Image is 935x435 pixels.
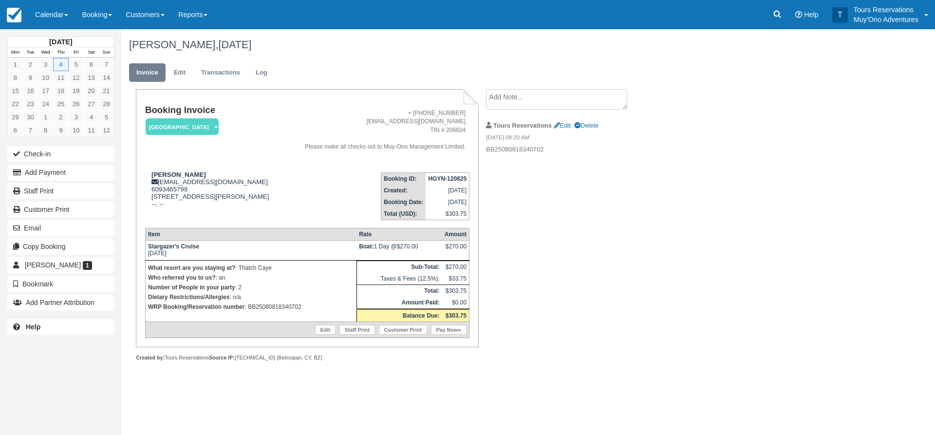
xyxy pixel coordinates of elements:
th: Total (USD): [381,208,426,220]
h1: Booking Invoice [145,105,282,115]
p: Tours Reservations [854,5,918,15]
a: Help [7,319,114,335]
a: 7 [23,124,38,137]
a: 5 [69,58,84,71]
a: 6 [8,124,23,137]
strong: Tours Reservations [493,122,552,129]
a: 12 [69,71,84,84]
th: Tue [23,47,38,58]
td: Taxes & Fees (12.5%): [356,273,442,285]
div: $270.00 [445,243,467,258]
a: 9 [23,71,38,84]
th: Thu [53,47,68,58]
a: Customer Print [379,325,427,335]
a: 5 [99,111,114,124]
a: 4 [53,58,68,71]
a: Staff Print [7,183,114,199]
a: Invoice [129,63,166,82]
button: Check-in [7,146,114,162]
td: [DATE] [145,240,356,260]
a: 1 [8,58,23,71]
a: 14 [99,71,114,84]
th: Amount [442,228,469,240]
th: Booking ID: [381,172,426,185]
p: : Thatch Caye [148,263,354,273]
em: [GEOGRAPHIC_DATA] [146,118,219,135]
a: 13 [84,71,99,84]
a: 3 [38,58,53,71]
button: Copy Booking [7,239,114,254]
td: [DATE] [426,196,469,208]
a: 4 [84,111,99,124]
strong: HGYN-120825 [428,175,467,182]
a: 23 [23,97,38,111]
address: + [PHONE_NUMBER] [EMAIL_ADDRESS][DOMAIN_NAME] TIN # 206604 Please make all checks out to Muy-Ono ... [286,109,466,151]
p: : BB25080818340702 [148,302,354,312]
a: 28 [99,97,114,111]
a: Staff Print [339,325,375,335]
th: Rate [356,228,442,240]
i: Help [795,11,802,18]
td: $0.00 [442,297,469,309]
td: $270.00 [442,261,469,273]
th: Fri [69,47,84,58]
p: Muy'Ono Adventures [854,15,918,24]
strong: Source IP: [209,355,235,360]
button: Email [7,220,114,236]
strong: [PERSON_NAME] [151,171,206,178]
a: Edit [167,63,193,82]
span: [PERSON_NAME] [25,261,81,269]
span: 1 [83,261,92,270]
div: [EMAIL_ADDRESS][DOMAIN_NAME] 6093465799 [STREET_ADDRESS][PERSON_NAME] --, -- [145,171,282,220]
a: 15 [8,84,23,97]
span: [DATE] [218,38,251,51]
strong: WRP Booking/Reservation number [148,303,244,310]
a: 16 [23,84,38,97]
a: Log [248,63,275,82]
a: 6 [84,58,99,71]
a: Pay Now [431,325,467,335]
a: 7 [99,58,114,71]
a: 8 [38,124,53,137]
strong: $303.75 [446,312,467,319]
button: Add Partner Attribution [7,295,114,310]
a: 1 [38,111,53,124]
a: Edit [554,122,571,129]
b: Help [26,323,40,331]
a: 2 [53,111,68,124]
th: Created: [381,185,426,196]
a: 22 [8,97,23,111]
strong: Who referred you to us? [148,274,216,281]
a: 3 [69,111,84,124]
a: 9 [53,124,68,137]
strong: Created by: [136,355,165,360]
div: Tours Reservations [TECHNICAL_ID] (Belmopan, CY, BZ) [136,354,478,361]
p: : an [148,273,354,283]
span: Help [804,11,819,19]
em: [DATE] 08:20 AM [486,133,650,144]
a: 11 [53,71,68,84]
strong: Dietary Restrictions/Allergies [148,294,229,301]
button: Bookmark [7,276,114,292]
a: Customer Print [7,202,114,217]
a: [GEOGRAPHIC_DATA] [145,118,215,136]
a: [PERSON_NAME] 1 [7,257,114,273]
a: 25 [53,97,68,111]
a: Delete [574,122,598,129]
p: : n/a [148,292,354,302]
td: $33.75 [442,273,469,285]
a: 18 [53,84,68,97]
td: $303.75 [442,284,469,297]
a: 29 [8,111,23,124]
a: 30 [23,111,38,124]
a: 12 [99,124,114,137]
th: Amount Paid: [356,297,442,309]
th: Sun [99,47,114,58]
a: 8 [8,71,23,84]
a: Edit [315,325,336,335]
td: $303.75 [426,208,469,220]
th: Sat [84,47,99,58]
a: 10 [38,71,53,84]
th: Mon [8,47,23,58]
td: [DATE] [426,185,469,196]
